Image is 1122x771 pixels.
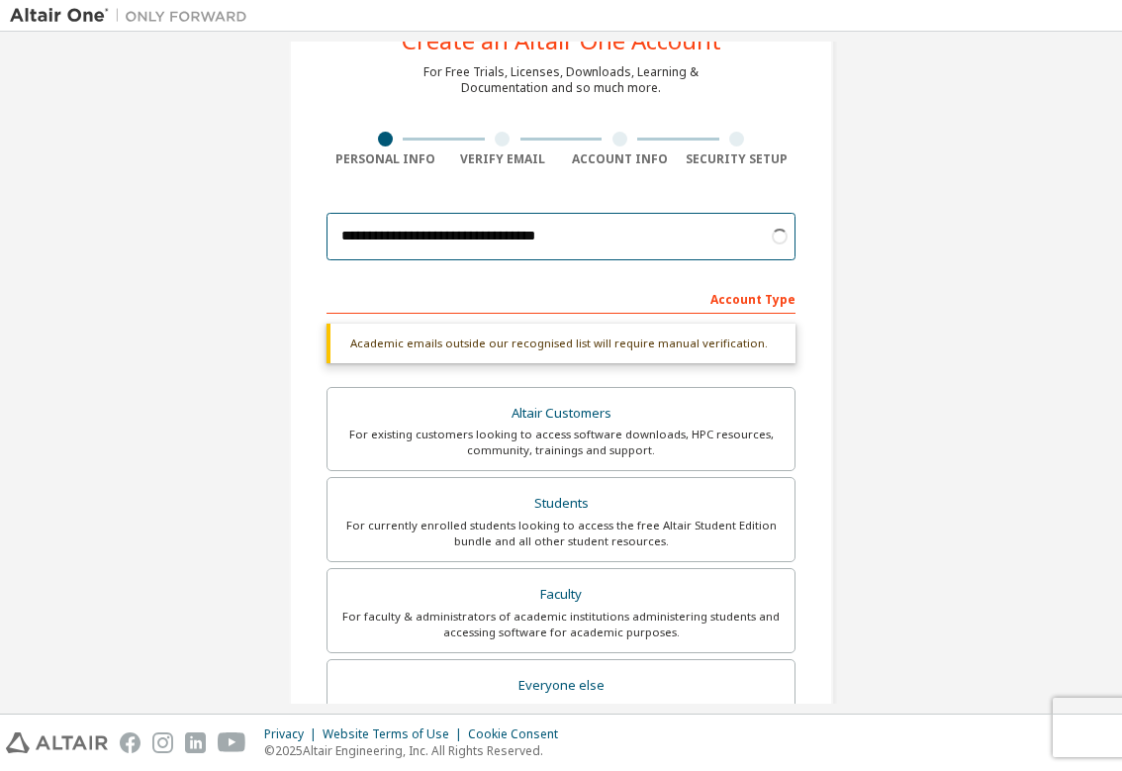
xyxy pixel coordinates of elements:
[339,427,783,458] div: For existing customers looking to access software downloads, HPC resources, community, trainings ...
[339,490,783,518] div: Students
[264,726,323,742] div: Privacy
[120,732,140,753] img: facebook.svg
[339,400,783,428] div: Altair Customers
[185,732,206,753] img: linkedin.svg
[468,726,570,742] div: Cookie Consent
[10,6,257,26] img: Altair One
[152,732,173,753] img: instagram.svg
[561,151,679,167] div: Account Info
[323,726,468,742] div: Website Terms of Use
[218,732,246,753] img: youtube.svg
[327,282,795,314] div: Account Type
[339,672,783,700] div: Everyone else
[327,151,444,167] div: Personal Info
[444,151,562,167] div: Verify Email
[679,151,796,167] div: Security Setup
[6,732,108,753] img: altair_logo.svg
[339,700,783,731] div: For individuals, businesses and everyone else looking to try Altair software and explore our prod...
[339,581,783,609] div: Faculty
[339,609,783,640] div: For faculty & administrators of academic institutions administering students and accessing softwa...
[402,29,721,52] div: Create an Altair One Account
[339,518,783,549] div: For currently enrolled students looking to access the free Altair Student Edition bundle and all ...
[423,64,699,96] div: For Free Trials, Licenses, Downloads, Learning & Documentation and so much more.
[327,324,795,363] div: Academic emails outside our recognised list will require manual verification.
[264,742,570,759] p: © 2025 Altair Engineering, Inc. All Rights Reserved.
